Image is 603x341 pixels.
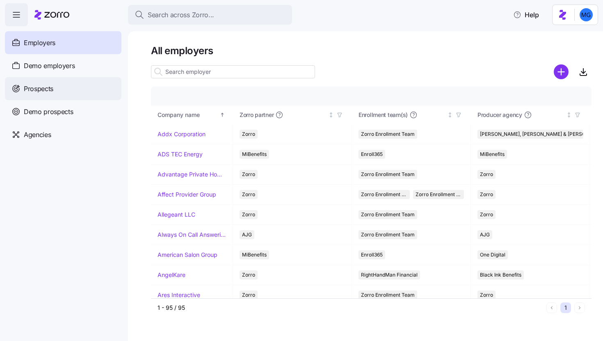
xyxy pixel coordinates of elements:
div: Company name [158,110,218,119]
div: Sorted ascending [219,112,225,118]
span: Help [513,10,539,20]
th: Zorro partnerNot sorted [233,105,352,124]
h1: All employers [151,44,592,57]
span: Zorro [242,170,255,179]
span: Zorro [480,210,493,219]
span: MiBenefits [480,150,505,159]
a: Demo prospects [5,100,121,123]
img: 61c362f0e1d336c60eacb74ec9823875 [580,8,593,21]
a: Agencies [5,123,121,146]
a: Advantage Private Home Care [158,170,226,179]
th: Producer agencyNot sorted [471,105,590,124]
span: Employers [24,38,55,48]
button: Search across Zorro... [128,5,292,25]
span: AJG [480,230,490,239]
input: Search employer [151,65,315,78]
span: Zorro [242,130,255,139]
span: Zorro partner [240,111,274,119]
span: Zorro [242,190,255,199]
span: Zorro Enrollment Team [361,130,415,139]
span: Prospects [24,84,53,94]
span: Zorro Enrollment Team [361,210,415,219]
span: Zorro [242,291,255,300]
span: AJG [242,230,252,239]
button: Help [507,7,546,23]
button: Previous page [546,302,557,313]
span: MiBenefits [242,250,267,259]
span: Black Ink Benefits [480,270,521,279]
span: Agencies [24,130,51,140]
span: Enroll365 [361,150,383,159]
th: Enrollment team(s)Not sorted [352,105,471,124]
span: Demo employers [24,61,75,71]
span: Enrollment team(s) [359,111,408,119]
a: Demo employers [5,54,121,77]
span: Search across Zorro... [148,10,214,20]
span: One Digital [480,250,505,259]
span: Zorro Enrollment Team [361,291,415,300]
a: Allegeant LLC [158,211,195,219]
a: ADS TEC Energy [158,150,203,158]
span: Zorro [480,170,493,179]
a: AngelKare [158,271,185,279]
div: Not sorted [447,112,453,118]
a: Ares Interactive [158,291,200,299]
span: Zorro Enrollment Team [361,230,415,239]
span: RightHandMan Financial [361,270,418,279]
span: Demo prospects [24,107,73,117]
th: Company nameSorted ascending [151,105,233,124]
span: Enroll365 [361,250,383,259]
svg: add icon [554,64,569,79]
span: Zorro [480,190,493,199]
a: Affect Provider Group [158,190,216,199]
button: Next page [574,302,585,313]
span: Zorro [242,270,255,279]
a: Prospects [5,77,121,100]
span: MiBenefits [242,150,267,159]
span: Zorro [480,291,493,300]
div: Not sorted [328,112,334,118]
div: Not sorted [566,112,572,118]
button: 1 [560,302,571,313]
span: Zorro [242,210,255,219]
span: Zorro Enrollment Experts [416,190,462,199]
a: Employers [5,31,121,54]
span: Zorro Enrollment Team [361,170,415,179]
a: American Salon Group [158,251,217,259]
span: Zorro Enrollment Team [361,190,407,199]
a: Always On Call Answering Service [158,231,226,239]
a: Addx Corporation [158,130,206,138]
div: 1 - 95 / 95 [158,304,543,312]
span: Producer agency [477,111,522,119]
